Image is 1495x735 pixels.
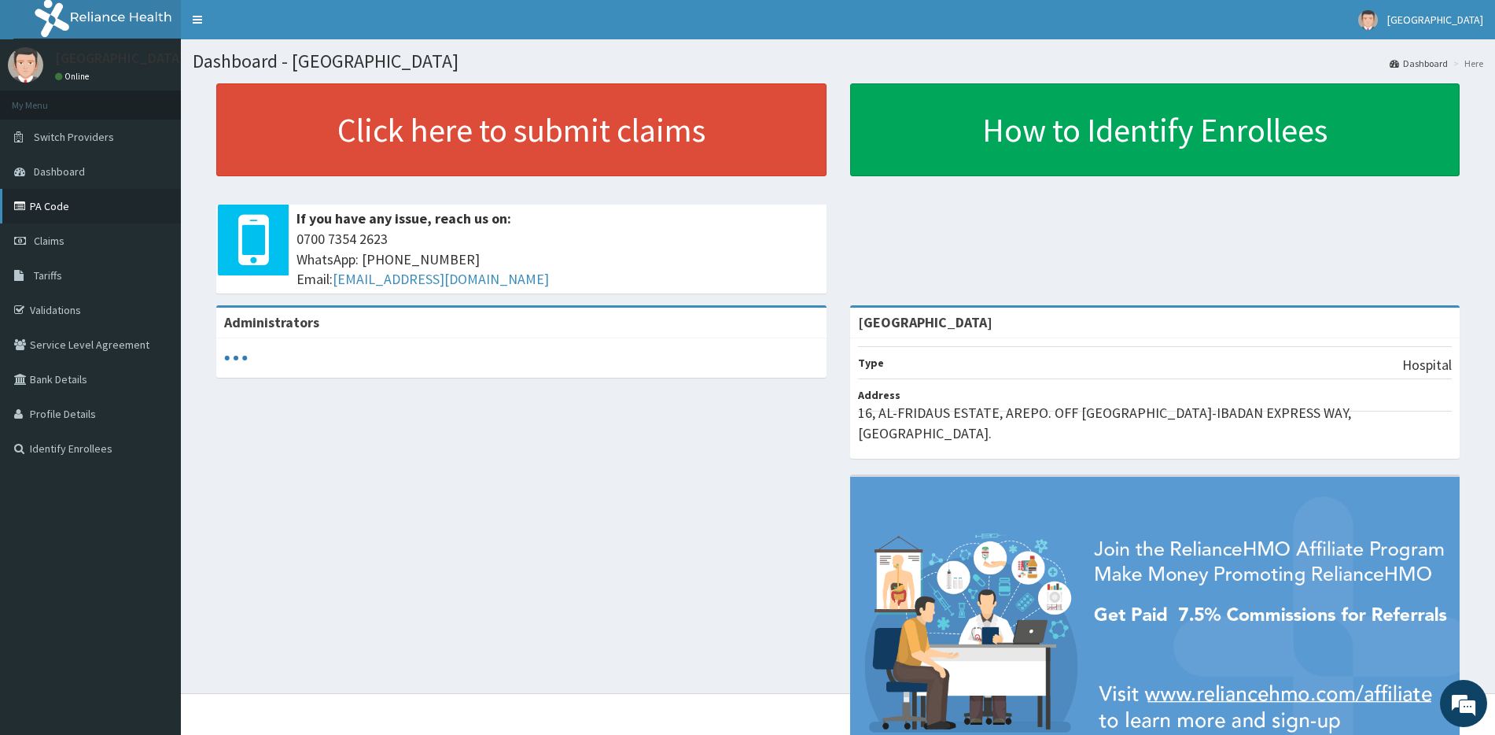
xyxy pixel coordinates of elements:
[34,130,114,144] span: Switch Providers
[296,229,819,290] span: 0700 7354 2623 WhatsApp: [PHONE_NUMBER] Email:
[1387,13,1483,27] span: [GEOGRAPHIC_DATA]
[858,403,1453,443] p: 16, AL-FRIDAUS ESTATE, AREPO. OFF [GEOGRAPHIC_DATA]-IBADAN EXPRESS WAY, [GEOGRAPHIC_DATA].
[193,51,1483,72] h1: Dashboard - [GEOGRAPHIC_DATA]
[1390,57,1448,70] a: Dashboard
[8,47,43,83] img: User Image
[296,209,511,227] b: If you have any issue, reach us on:
[1449,57,1483,70] li: Here
[34,268,62,283] span: Tariffs
[34,234,64,248] span: Claims
[1402,355,1452,375] p: Hospital
[55,71,93,82] a: Online
[333,270,549,288] a: [EMAIL_ADDRESS][DOMAIN_NAME]
[224,313,319,331] b: Administrators
[858,388,900,402] b: Address
[34,164,85,179] span: Dashboard
[850,83,1460,176] a: How to Identify Enrollees
[55,51,185,65] p: [GEOGRAPHIC_DATA]
[224,346,248,370] svg: audio-loading
[216,83,827,176] a: Click here to submit claims
[1358,10,1378,30] img: User Image
[858,313,992,331] strong: [GEOGRAPHIC_DATA]
[858,356,884,370] b: Type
